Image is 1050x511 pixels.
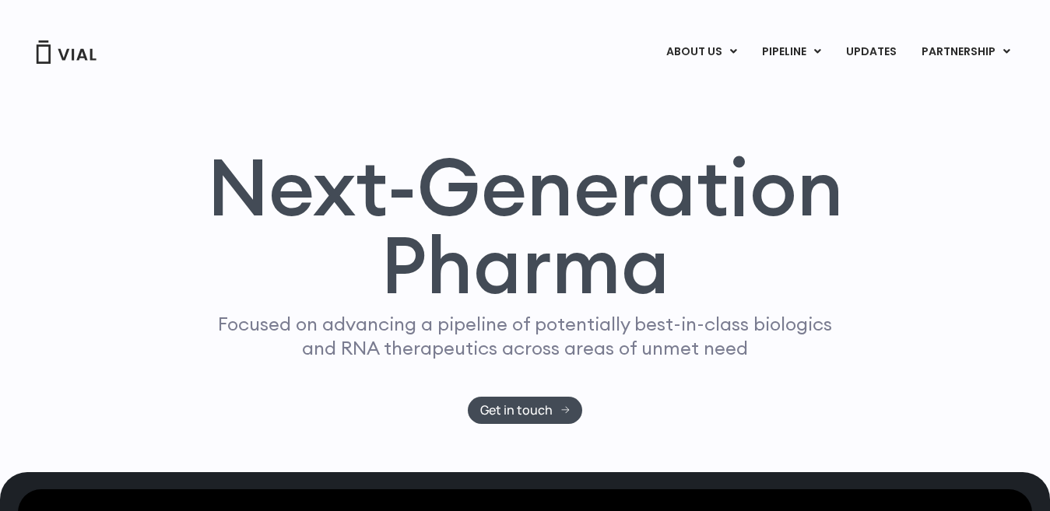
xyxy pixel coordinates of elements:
[909,39,1023,65] a: PARTNERSHIPMenu Toggle
[212,312,839,360] p: Focused on advancing a pipeline of potentially best-in-class biologics and RNA therapeutics acros...
[834,39,908,65] a: UPDATES
[750,39,833,65] a: PIPELINEMenu Toggle
[654,39,749,65] a: ABOUT USMenu Toggle
[35,40,97,64] img: Vial Logo
[188,148,862,305] h1: Next-Generation Pharma
[480,404,553,416] span: Get in touch
[468,397,582,424] a: Get in touch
